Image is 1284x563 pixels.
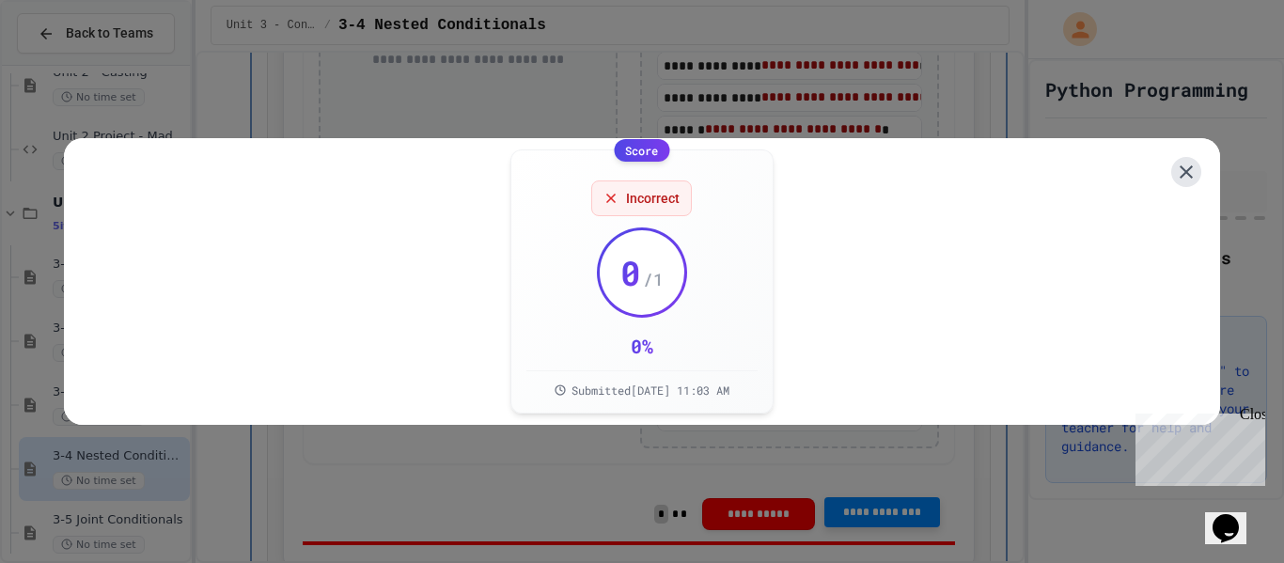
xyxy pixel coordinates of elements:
[631,333,653,359] div: 0 %
[1128,406,1265,486] iframe: chat widget
[614,139,669,162] div: Score
[8,8,130,119] div: Chat with us now!Close
[643,266,664,292] span: / 1
[620,254,641,291] span: 0
[1205,488,1265,544] iframe: chat widget
[626,189,680,208] span: Incorrect
[572,383,729,398] span: Submitted [DATE] 11:03 AM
